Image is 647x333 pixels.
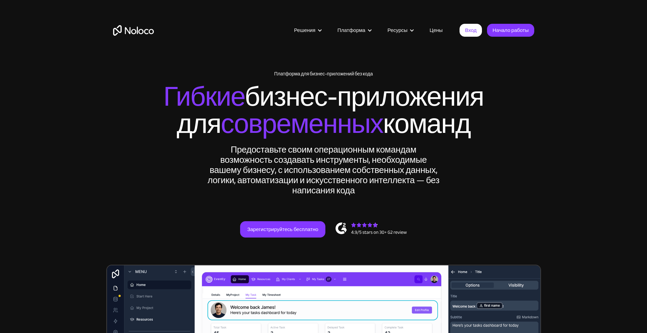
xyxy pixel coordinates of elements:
div: Решения [286,26,329,35]
h2: бизнес-приложения для команд [113,84,534,138]
a: Начало работы [487,24,534,37]
a: Зарегистрируйтесь бесплатно [240,221,325,238]
div: Платформа [338,26,365,35]
div: Решения [294,26,316,35]
span: Гибкие [163,72,245,122]
div: Платформа [329,26,379,35]
a: Цены [421,26,451,35]
h1: Платформа для бизнес-приложений без кода [113,71,534,77]
a: Главная [113,25,154,36]
div: Ресурсы [379,26,421,35]
div: Ресурсы [388,26,408,35]
div: Предоставьте своим операционным командам возможность создавать инструменты, необходимые вашему би... [205,145,443,196]
span: современных [221,99,383,150]
a: Вход [460,24,482,37]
